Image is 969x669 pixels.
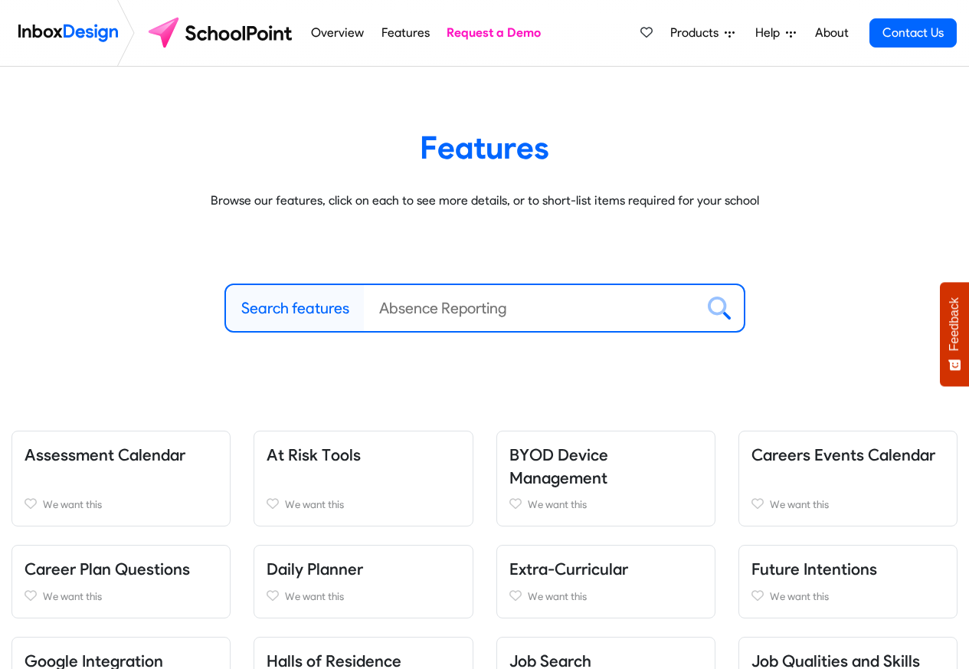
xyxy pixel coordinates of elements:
span: We want this [43,590,102,602]
a: Request a Demo [443,18,545,48]
span: We want this [285,498,344,510]
a: We want this [267,587,460,605]
a: Careers Events Calendar [751,445,935,464]
a: BYOD Device Management [509,445,608,487]
span: We want this [285,590,344,602]
a: We want this [751,587,944,605]
a: We want this [25,495,218,513]
a: Extra-Curricular [509,559,628,579]
a: Daily Planner [267,559,363,579]
span: We want this [43,498,102,510]
a: We want this [25,587,218,605]
span: We want this [528,498,587,510]
a: Career Plan Questions [25,559,190,579]
span: We want this [528,590,587,602]
a: At Risk Tools [267,445,361,464]
button: Feedback - Show survey [940,282,969,386]
a: About [810,18,853,48]
div: BYOD Device Management [485,431,727,526]
heading: Features [23,128,946,167]
div: Careers Events Calendar [727,431,969,526]
p: Browse our features, click on each to see more details, or to short-list items required for your ... [23,192,946,210]
a: Assessment Calendar [25,445,185,464]
a: Overview [307,18,368,48]
a: Products [664,18,741,48]
span: We want this [770,498,829,510]
div: Extra-Curricular [485,545,727,618]
img: schoolpoint logo [141,15,303,51]
span: Products [670,24,725,42]
div: At Risk Tools [242,431,484,526]
a: Help [749,18,802,48]
a: Features [377,18,434,48]
div: Daily Planner [242,545,484,618]
a: Future Intentions [751,559,877,579]
span: Help [755,24,786,42]
div: Future Intentions [727,545,969,618]
span: Feedback [948,297,961,351]
input: Absence Reporting [364,285,696,331]
label: Search features [241,297,349,320]
span: We want this [770,590,829,602]
a: We want this [751,495,944,513]
a: We want this [509,587,702,605]
a: Contact Us [869,18,957,48]
a: We want this [509,495,702,513]
a: We want this [267,495,460,513]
